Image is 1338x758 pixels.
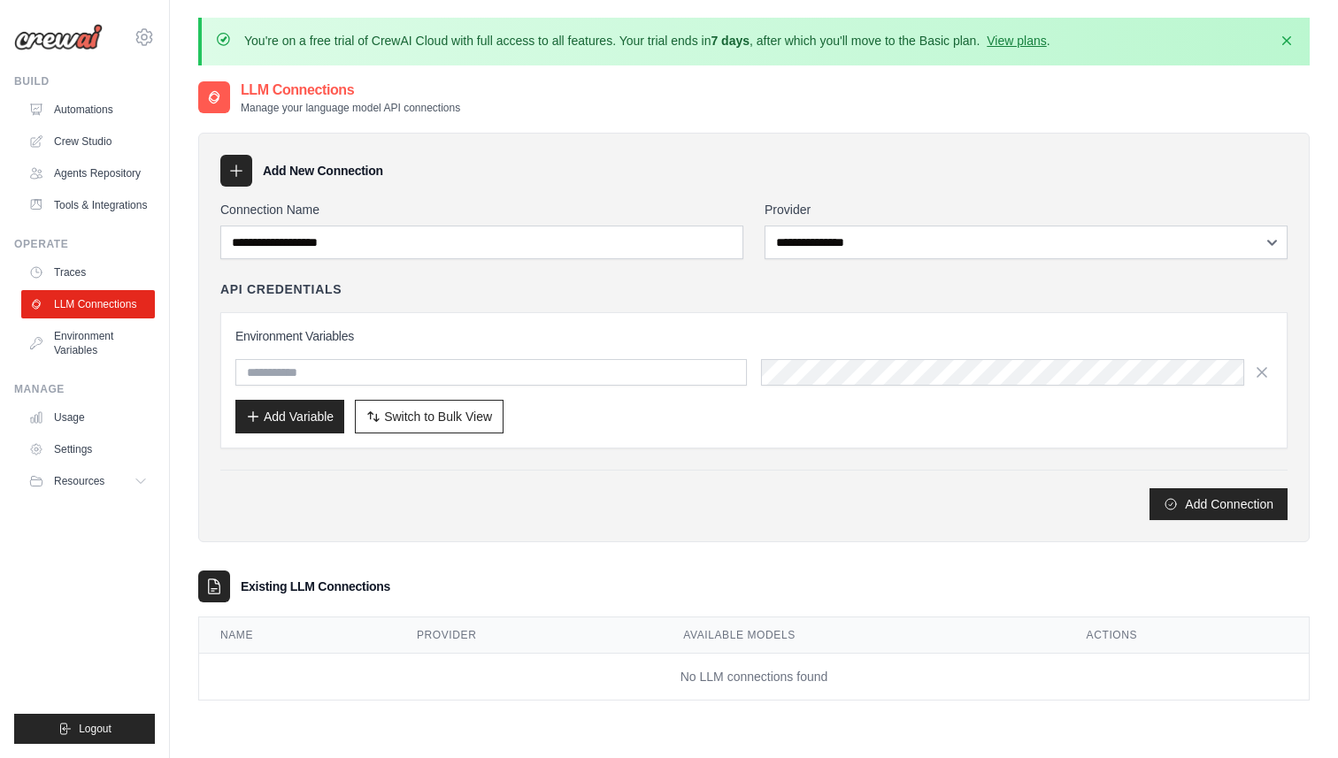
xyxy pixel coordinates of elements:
a: View plans [987,34,1046,48]
a: Environment Variables [21,322,155,364]
label: Connection Name [220,201,743,218]
div: Build [14,74,155,88]
h3: Environment Variables [235,327,1273,345]
td: No LLM connections found [199,654,1309,701]
a: Usage [21,403,155,432]
th: Actions [1065,617,1309,654]
img: Logo [14,24,103,50]
p: You're on a free trial of CrewAI Cloud with full access to all features. Your trial ends in , aft... [244,32,1050,50]
a: Tools & Integrations [21,191,155,219]
p: Manage your language model API connections [241,101,460,115]
h3: Existing LLM Connections [241,578,390,595]
th: Name [199,617,396,654]
button: Add Variable [235,400,344,433]
h3: Add New Connection [263,162,383,180]
div: Operate [14,237,155,251]
button: Switch to Bulk View [355,400,504,433]
span: Resources [54,474,104,488]
strong: 7 days [711,34,750,48]
button: Add Connection [1150,488,1288,520]
h2: LLM Connections [241,80,460,101]
a: Automations [21,96,155,124]
span: Switch to Bulk View [384,408,492,425]
a: LLM Connections [21,290,155,318]
label: Provider [765,201,1288,218]
button: Logout [14,714,155,744]
span: Logout [79,722,111,736]
a: Crew Studio [21,127,155,156]
button: Resources [21,467,155,495]
a: Settings [21,435,155,463]
th: Available Models [662,617,1065,654]
a: Agents Repository [21,159,155,188]
div: Manage [14,382,155,396]
h4: API Credentials [220,280,342,298]
a: Traces [21,258,155,287]
th: Provider [396,617,662,654]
